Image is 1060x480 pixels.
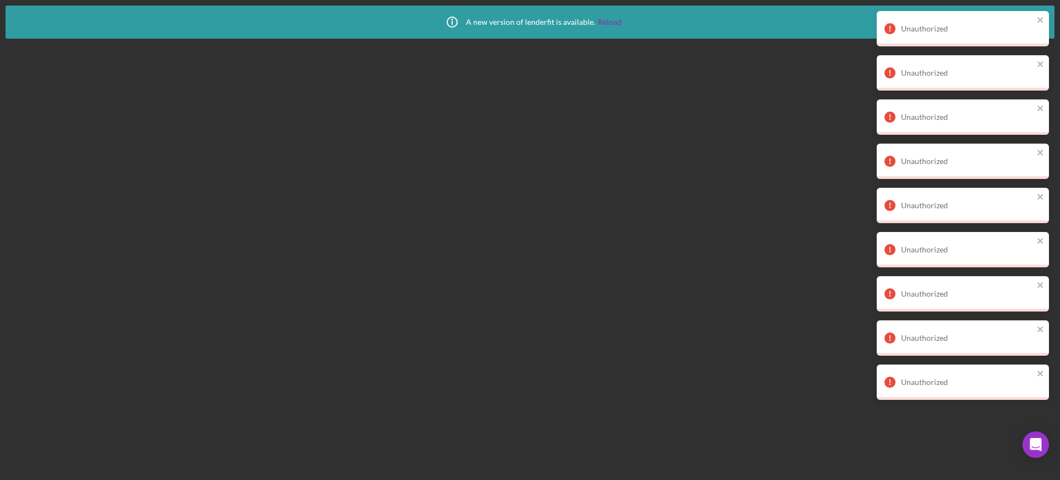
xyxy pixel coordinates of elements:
[1037,192,1045,203] button: close
[901,68,1033,77] div: Unauthorized
[901,245,1033,254] div: Unauthorized
[1037,104,1045,114] button: close
[1037,325,1045,335] button: close
[1037,60,1045,70] button: close
[598,18,622,27] a: Reload
[901,289,1033,298] div: Unauthorized
[901,113,1033,122] div: Unauthorized
[1037,148,1045,159] button: close
[901,378,1033,387] div: Unauthorized
[901,24,1033,33] div: Unauthorized
[901,157,1033,166] div: Unauthorized
[438,8,622,36] div: A new version of lenderfit is available.
[1037,236,1045,247] button: close
[1037,369,1045,379] button: close
[1022,431,1049,458] div: Open Intercom Messenger
[901,334,1033,342] div: Unauthorized
[901,201,1033,210] div: Unauthorized
[1037,281,1045,291] button: close
[1037,15,1045,26] button: close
